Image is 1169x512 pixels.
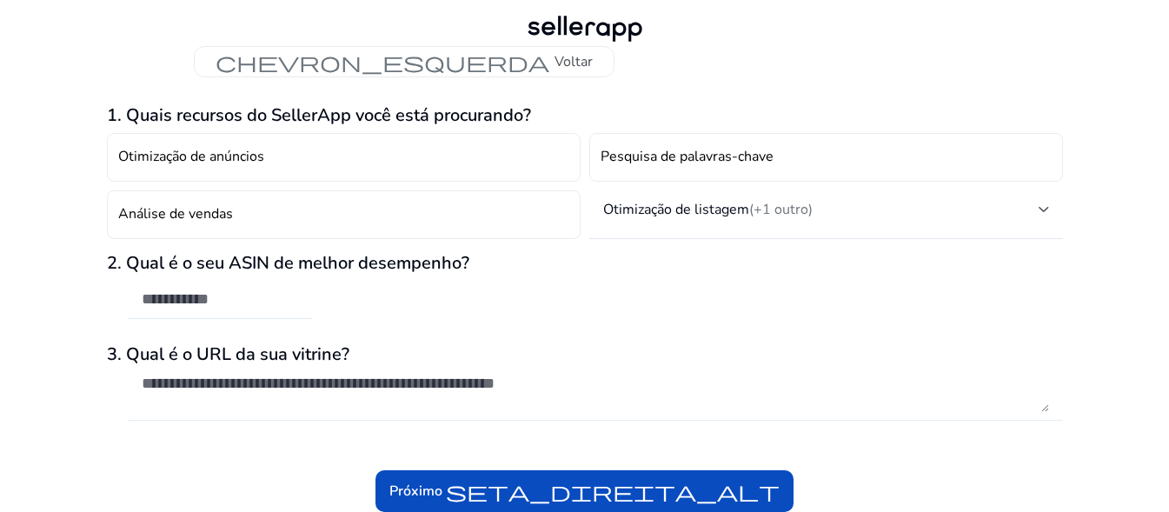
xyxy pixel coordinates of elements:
button: Próximoseta_direita_alt [375,470,794,512]
font: Otimização de listagem [603,200,749,219]
font: Pesquisa de palavras-chave [601,147,774,166]
font: 1. Quais recursos do SellerApp você está procurando? [107,103,531,127]
font: seta_direita_alt [446,479,780,503]
button: Análise de vendas [107,190,581,239]
font: 2. Qual é o seu ASIN de melhor desempenho? [107,251,469,275]
font: Otimização de anúncios [118,147,264,166]
button: chevron_esquerdaVoltar [194,46,614,77]
font: Voltar [555,52,593,71]
button: Pesquisa de palavras-chave [589,133,1063,182]
font: Próximo [389,482,442,501]
font: 3. Qual é o URL da sua vitrine? [107,342,349,366]
font: Análise de vendas [118,204,233,223]
button: Otimização de anúncios [107,133,581,182]
font: (+1 outro) [749,200,813,219]
font: chevron_esquerda [216,50,549,74]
